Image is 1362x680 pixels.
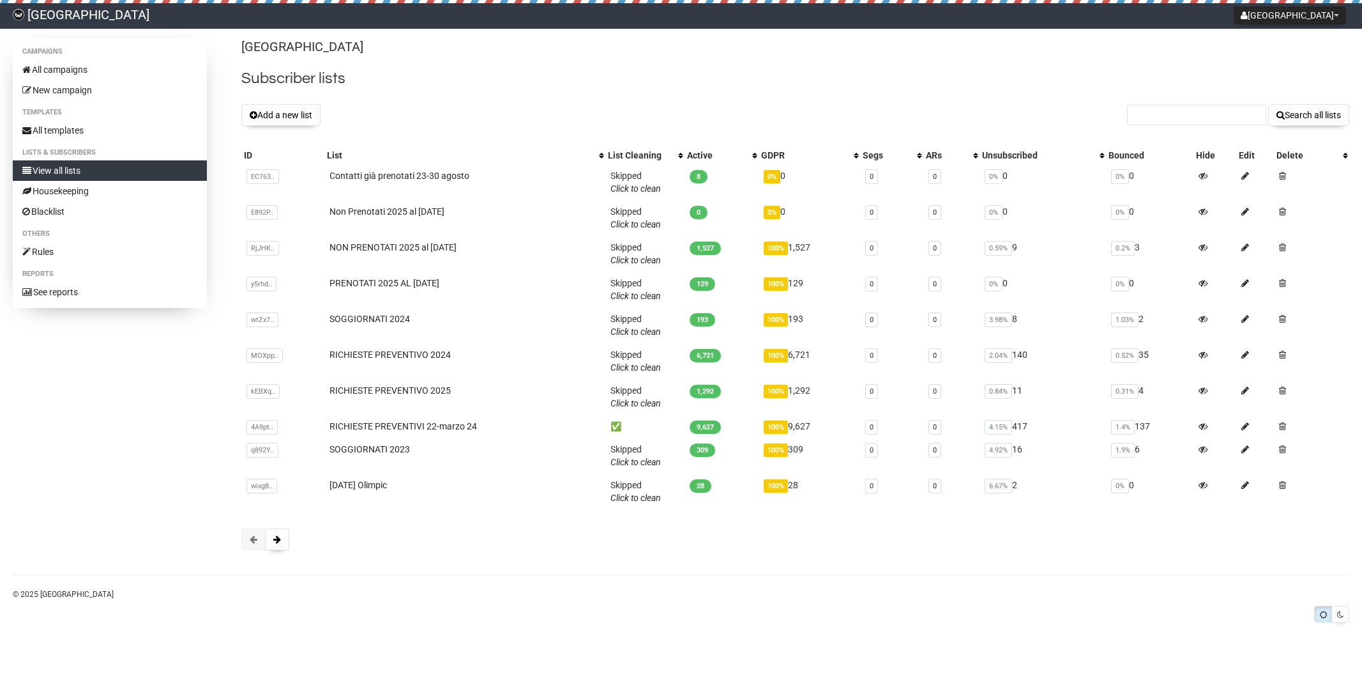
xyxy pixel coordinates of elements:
[1268,104,1349,126] button: Search all lists
[980,438,1106,474] td: 16
[985,420,1012,435] span: 4.15%
[610,242,661,265] span: Skipped
[610,480,661,503] span: Skipped
[985,443,1012,458] span: 4.92%
[1111,241,1135,256] span: 0.2%
[980,200,1106,236] td: 0
[933,316,937,324] a: 0
[610,291,661,301] a: Click to clean
[1111,420,1135,435] span: 1.4%
[610,350,661,373] span: Skipped
[13,105,207,120] li: Templates
[246,348,283,363] span: MOXpp..
[246,205,278,220] span: E892P..
[329,171,469,181] a: Contatti già prenotati 23-30 agosto
[870,244,874,252] a: 0
[933,280,937,288] a: 0
[870,173,874,181] a: 0
[933,173,937,181] a: 0
[1111,348,1139,363] span: 0.52%
[870,208,874,217] a: 0
[980,415,1106,438] td: 417
[764,385,788,398] span: 100%
[246,384,280,399] span: kEBXq..
[329,421,477,431] a: RICHIESTE PREVENTIVI 22-marzo 24
[241,146,324,164] th: ID: No sort applied, sorting is disabled
[329,350,451,360] a: RICHIESTE PREVENTIVO 2024
[610,385,661,408] span: Skipped
[241,67,1349,90] h2: Subscriber lists
[1274,146,1349,164] th: Delete: No sort applied, activate to apply an ascending sort
[610,457,661,467] a: Click to clean
[1106,200,1193,236] td: 0
[759,343,860,379] td: 6,721
[610,398,661,408] a: Click to clean
[246,479,277,493] span: wixg8..
[246,277,276,291] span: y5rhd..
[1111,277,1129,291] span: 0%
[980,307,1106,343] td: 8
[241,38,1349,56] p: [GEOGRAPHIC_DATA]
[13,160,207,181] a: View all lists
[246,420,278,435] span: 4A9pt..
[764,313,788,327] span: 100%
[610,314,661,337] span: Skipped
[13,145,207,160] li: Lists & subscribers
[329,480,387,490] a: [DATE] Olimpic
[610,493,661,503] a: Click to clean
[985,313,1012,327] span: 3.98%
[13,201,207,222] a: Blacklist
[764,242,788,255] span: 100%
[985,277,1003,291] span: 0%
[985,241,1012,256] span: 0.59%
[605,415,685,438] td: ✅
[690,206,707,219] span: 0
[685,146,759,164] th: Active: No sort applied, activate to apply an ascending sort
[933,208,937,217] a: 0
[870,423,874,431] a: 0
[933,423,937,431] a: 0
[690,421,721,434] span: 9,627
[1111,479,1129,493] span: 0%
[690,385,721,398] span: 1,292
[759,164,860,200] td: 0
[13,226,207,242] li: Others
[1106,379,1193,415] td: 4
[980,474,1106,509] td: 2
[1111,169,1129,184] span: 0%
[13,587,1349,601] p: © 2025 [GEOGRAPHIC_DATA]
[690,242,721,255] span: 1,527
[926,149,966,162] div: ARs
[759,236,860,272] td: 1,527
[759,200,860,236] td: 0
[327,149,593,162] div: List
[759,146,860,164] th: GDPR: No sort applied, activate to apply an ascending sort
[244,149,322,162] div: ID
[246,169,279,184] span: EC763..
[1106,307,1193,343] td: 2
[1276,149,1336,162] div: Delete
[610,327,661,337] a: Click to clean
[761,149,847,162] div: GDPR
[764,421,788,434] span: 100%
[870,387,874,396] a: 0
[870,352,874,360] a: 0
[1109,149,1191,162] div: Bounced
[246,241,279,256] span: RjJHK..
[610,206,661,229] span: Skipped
[690,313,715,327] span: 193
[860,146,924,164] th: Segs: No sort applied, activate to apply an ascending sort
[687,149,746,162] div: Active
[605,146,685,164] th: List Cleaning: No sort applied, activate to apply an ascending sort
[13,120,207,141] a: All templates
[1236,146,1274,164] th: Edit: No sort applied, sorting is disabled
[1111,384,1139,399] span: 0.31%
[1106,474,1193,509] td: 0
[246,313,278,327] span: wtZx7..
[985,384,1012,399] span: 0.84%
[759,272,860,307] td: 129
[329,314,410,324] a: SOGGIORNATI 2024
[870,316,874,324] a: 0
[1111,443,1135,458] span: 1.9%
[1111,205,1129,220] span: 0%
